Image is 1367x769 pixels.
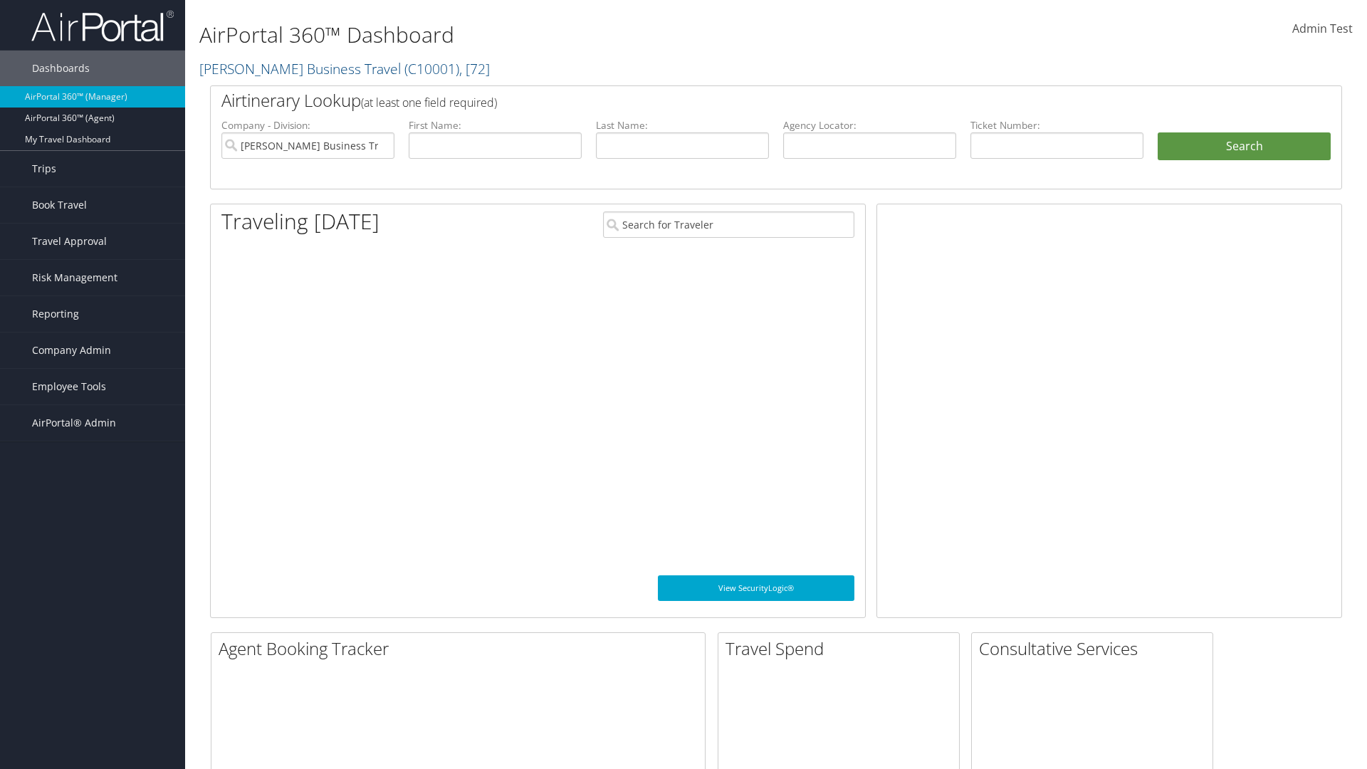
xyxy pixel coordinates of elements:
[1292,21,1353,36] span: Admin Test
[979,637,1213,661] h2: Consultative Services
[32,296,79,332] span: Reporting
[1158,132,1331,161] button: Search
[596,118,769,132] label: Last Name:
[409,118,582,132] label: First Name:
[199,59,490,78] a: [PERSON_NAME] Business Travel
[32,260,117,295] span: Risk Management
[459,59,490,78] span: , [ 72 ]
[1292,7,1353,51] a: Admin Test
[32,187,87,223] span: Book Travel
[32,224,107,259] span: Travel Approval
[361,95,497,110] span: (at least one field required)
[970,118,1143,132] label: Ticket Number:
[32,369,106,404] span: Employee Tools
[603,211,854,238] input: Search for Traveler
[32,151,56,187] span: Trips
[404,59,459,78] span: ( C10001 )
[783,118,956,132] label: Agency Locator:
[32,51,90,86] span: Dashboards
[726,637,959,661] h2: Travel Spend
[32,405,116,441] span: AirPortal® Admin
[221,206,379,236] h1: Traveling [DATE]
[221,118,394,132] label: Company - Division:
[658,575,854,601] a: View SecurityLogic®
[31,9,174,43] img: airportal-logo.png
[199,20,968,50] h1: AirPortal 360™ Dashboard
[32,333,111,368] span: Company Admin
[219,637,705,661] h2: Agent Booking Tracker
[221,88,1237,113] h2: Airtinerary Lookup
